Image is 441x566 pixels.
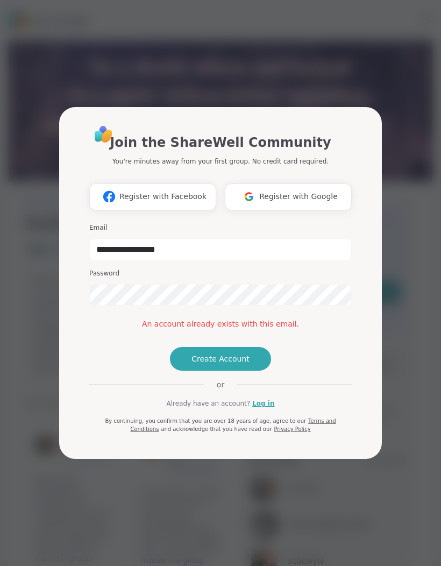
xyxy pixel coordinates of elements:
img: ShareWell Logo [91,122,116,146]
span: Create Account [191,353,250,364]
img: ShareWell Logomark [239,187,259,207]
span: and acknowledge that you have read our [161,426,272,432]
h1: Join the ShareWell Community [110,133,331,152]
div: An account already exists with this email. [89,319,352,330]
h3: Password [89,269,352,278]
button: Create Account [170,347,271,371]
span: Already have an account? [166,399,250,408]
img: ShareWell Logomark [99,187,119,207]
h3: Email [89,223,352,232]
span: Register with Facebook [119,191,207,202]
a: Terms and Conditions [130,418,336,432]
a: Log in [252,399,274,408]
span: Register with Google [259,191,338,202]
span: By continuing, you confirm that you are over 18 years of age, agree to our [105,418,306,424]
p: You're minutes away from your first group. No credit card required. [112,157,329,166]
button: Register with Google [225,183,352,210]
button: Register with Facebook [89,183,216,210]
a: Privacy Policy [274,426,310,432]
span: or [204,379,237,390]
